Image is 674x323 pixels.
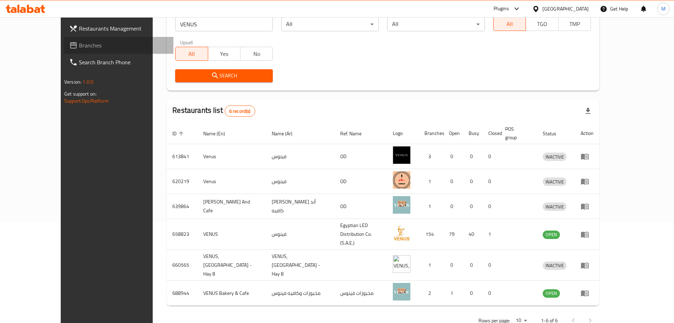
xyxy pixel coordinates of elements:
a: Restaurants Management [64,20,173,37]
div: INACTIVE [543,177,567,186]
td: 1 [483,219,500,250]
td: فينوس [266,169,335,194]
span: INACTIVE [543,203,567,211]
td: OD [335,194,387,219]
td: 154 [419,219,443,250]
div: INACTIVE [543,153,567,161]
td: 0 [483,250,500,281]
span: Name (En) [203,129,234,138]
button: All [175,47,208,61]
div: INACTIVE [543,202,567,211]
span: 1.0.0 [82,77,93,86]
td: 1 [419,169,443,194]
span: All [178,49,205,59]
th: Closed [483,123,500,144]
span: All [496,19,523,29]
span: Restaurants Management [79,24,168,33]
th: Action [575,123,599,144]
td: 620219 [167,169,198,194]
button: Yes [208,47,240,61]
div: OPEN [543,231,560,239]
img: Venus [393,146,410,164]
button: All [493,17,526,31]
td: 0 [463,194,483,219]
a: Search Branch Phone [64,54,173,71]
td: فينوس [266,144,335,169]
td: فينوس [266,219,335,250]
div: Export file [580,103,596,119]
div: Menu [581,230,594,239]
td: Venus [198,144,266,169]
span: INACTIVE [543,153,567,161]
td: 1 [419,194,443,219]
td: 0 [443,144,463,169]
td: مخبوزات فينوس [335,281,387,306]
button: Search [175,69,273,82]
img: VENUS, Nasr City - Hay 8 [393,255,410,273]
td: 0 [483,281,500,306]
div: [GEOGRAPHIC_DATA] [542,5,589,13]
span: Version: [64,77,81,86]
td: VENUS Bakery & Cafe [198,281,266,306]
div: INACTIVE [543,261,567,270]
img: Venus [393,171,410,189]
td: Venus [198,169,266,194]
button: TGO [526,17,558,31]
th: Logo [387,123,419,144]
th: Open [443,123,463,144]
div: All [281,17,379,31]
td: Egyptian LED Distribution Co. (S.A.E.) [335,219,387,250]
span: Name (Ar) [272,129,302,138]
span: Search [181,71,267,80]
td: 0 [483,144,500,169]
span: Status [543,129,566,138]
span: INACTIVE [543,261,567,270]
th: Busy [463,123,483,144]
span: Search Branch Phone [79,58,168,66]
span: No [243,49,270,59]
td: [PERSON_NAME] And Cafe [198,194,266,219]
button: No [240,47,273,61]
td: 660565 [167,250,198,281]
td: 2 [419,281,443,306]
td: 0 [483,169,500,194]
a: Support.OpsPlatform [64,96,109,105]
span: Ref. Name [340,129,371,138]
td: 0 [463,281,483,306]
a: Branches [64,37,173,54]
span: TGO [529,19,555,29]
td: VENUS [198,219,266,250]
td: OD [335,169,387,194]
h2: Restaurants list [172,105,255,117]
td: 0 [443,194,463,219]
span: M [661,5,666,13]
th: Branches [419,123,443,144]
div: Menu [581,261,594,270]
td: 40 [463,219,483,250]
span: Branches [79,41,168,50]
td: 0 [463,250,483,281]
td: 1 [419,250,443,281]
td: VENUS, [GEOGRAPHIC_DATA] - Hay 8 [266,250,335,281]
span: TMP [561,19,588,29]
button: TMP [558,17,591,31]
td: 658823 [167,219,198,250]
img: VENUS [393,224,410,242]
span: INACTIVE [543,178,567,186]
div: Menu [581,289,594,297]
td: OD [335,144,387,169]
span: 6 record(s) [225,108,255,115]
img: Venus Bakery And Cafe [393,196,410,214]
span: ID [172,129,186,138]
label: Upsell [180,40,193,45]
span: OPEN [543,289,560,297]
div: Plugins [494,5,509,13]
div: Menu [581,152,594,161]
td: 688944 [167,281,198,306]
div: Menu [581,202,594,211]
span: POS group [505,125,529,142]
td: 0 [463,169,483,194]
span: Yes [211,49,238,59]
td: 1 [443,281,463,306]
